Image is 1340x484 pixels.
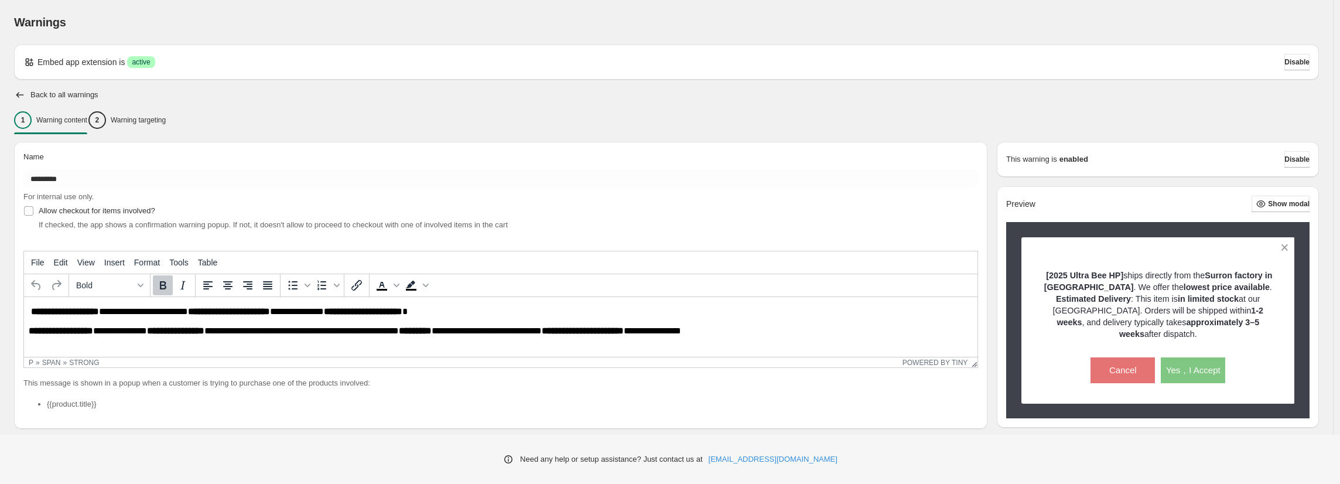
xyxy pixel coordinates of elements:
[77,258,95,267] span: View
[198,258,217,267] span: Table
[14,16,66,29] span: Warnings
[1119,318,1259,339] strong: approximately 3–5 weeks
[968,357,977,367] div: Resize
[23,377,978,389] p: This message is shown in a popup when a customer is trying to purchase one of the products involved:
[46,275,66,295] button: Redo
[42,359,61,367] div: span
[88,108,166,132] button: 2Warning targeting
[39,220,508,229] span: If checked, the app shows a confirmation warning popup. If not, it doesn't allow to proceed to ch...
[238,275,258,295] button: Align right
[1178,294,1239,304] strong: in limited stock
[31,258,45,267] span: File
[169,258,189,267] span: Tools
[1059,154,1088,165] strong: enabled
[23,192,94,201] span: For internal use only.
[1042,293,1274,340] p: : This item is at our [GEOGRAPHIC_DATA]. Orders will be shipped within , and delivery typically t...
[198,275,218,295] button: Align left
[54,258,68,267] span: Edit
[37,56,125,68] p: Embed app extension is
[1252,196,1310,212] button: Show modal
[132,57,150,67] span: active
[1123,271,1205,280] span: ships directly from the
[1184,282,1270,292] strong: lowest price available
[1134,282,1184,292] span: . We offer the
[1161,357,1225,383] button: Yes，I Accept
[1006,154,1057,165] p: This warning is
[1006,199,1035,209] h2: Preview
[1046,271,1123,280] strong: [2025 Ultra Bee HP]
[69,359,99,367] div: strong
[88,111,106,129] div: 2
[1270,282,1272,292] span: .
[1056,294,1131,304] strong: Estimated Delivery
[312,275,341,295] div: Numbered list
[283,275,312,295] div: Bullet list
[1284,151,1310,168] button: Disable
[153,275,173,295] button: Bold
[218,275,238,295] button: Align center
[134,258,160,267] span: Format
[26,275,46,295] button: Undo
[1284,155,1310,164] span: Disable
[47,398,978,410] li: {{product.title}}
[347,275,367,295] button: Insert/edit link
[30,90,98,100] h2: Back to all warnings
[71,275,148,295] button: Formats
[76,281,134,290] span: Bold
[14,111,32,129] div: 1
[14,108,87,132] button: 1Warning content
[1091,357,1155,383] button: Cancel
[63,359,67,367] div: »
[24,297,977,357] iframe: Rich Text Area
[36,359,40,367] div: »
[401,275,430,295] div: Background color
[1284,57,1310,67] span: Disable
[903,359,968,367] a: Powered by Tiny
[29,359,33,367] div: p
[1268,199,1310,209] span: Show modal
[173,275,193,295] button: Italic
[709,454,837,465] a: [EMAIL_ADDRESS][DOMAIN_NAME]
[39,206,155,215] span: Allow checkout for items involved?
[104,258,125,267] span: Insert
[36,115,87,125] p: Warning content
[1284,54,1310,70] button: Disable
[258,275,278,295] button: Justify
[23,152,44,161] span: Name
[111,115,166,125] p: Warning targeting
[372,275,401,295] div: Text color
